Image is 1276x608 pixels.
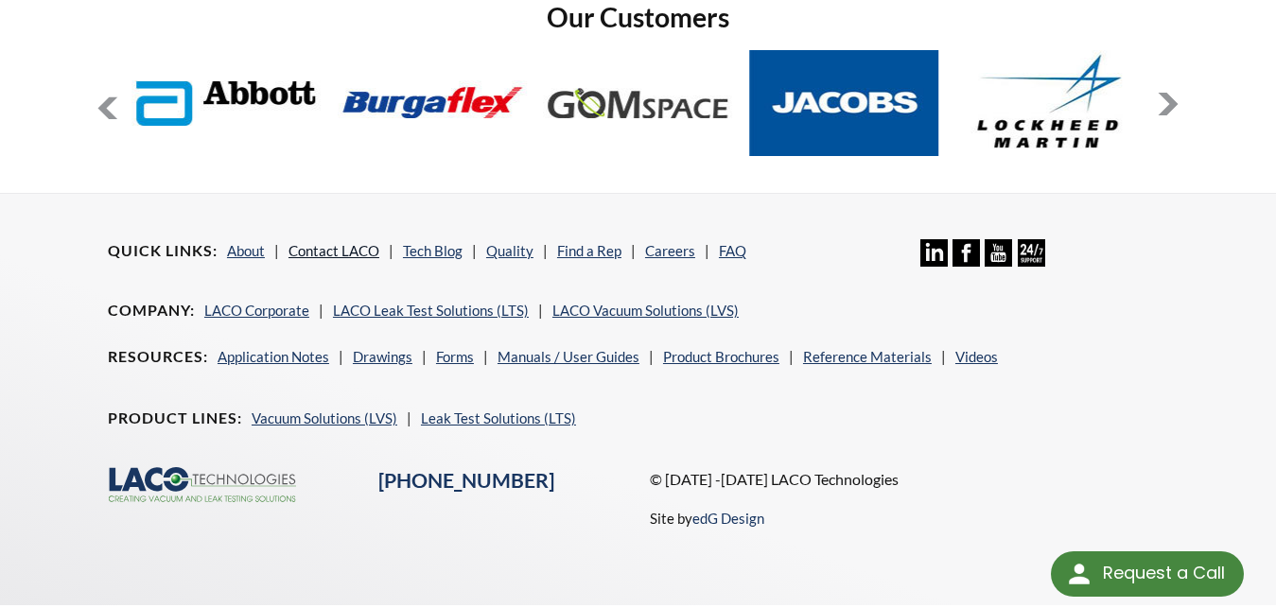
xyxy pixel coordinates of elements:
a: [PHONE_NUMBER] [378,468,554,493]
a: LACO Corporate [204,302,309,319]
a: Leak Test Solutions (LTS) [421,409,576,426]
a: Forms [436,348,474,365]
a: Reference Materials [803,348,932,365]
a: FAQ [719,242,746,259]
a: Quality [486,242,533,259]
img: Jacobs.jpg [749,50,938,156]
a: LACO Leak Test Solutions (LTS) [333,302,529,319]
img: Lockheed-Martin.jpg [955,50,1145,156]
a: Contact LACO [288,242,379,259]
a: Manuals / User Guides [498,348,639,365]
a: LACO Vacuum Solutions (LVS) [552,302,739,319]
p: Site by [650,507,764,530]
a: Videos [955,348,998,365]
h4: Resources [108,347,208,367]
a: Product Brochures [663,348,779,365]
div: Request a Call [1103,551,1225,595]
a: Application Notes [218,348,329,365]
a: Find a Rep [557,242,621,259]
img: GOM-Space.jpg [544,50,733,156]
a: Vacuum Solutions (LVS) [252,409,397,426]
h4: Product Lines [108,408,242,428]
div: Request a Call [1051,551,1244,597]
h4: Company [108,301,195,321]
a: 24/7 Support [1018,252,1045,269]
a: Tech Blog [403,242,463,259]
img: round button [1064,559,1094,589]
img: 24/7 Support Icon [1018,239,1045,267]
a: About [227,242,265,259]
img: Burgaflex.jpg [338,50,527,156]
p: © [DATE] -[DATE] LACO Technologies [650,467,1169,492]
a: Drawings [353,348,412,365]
h4: Quick Links [108,241,218,261]
img: Abbott-Labs.jpg [131,50,321,156]
a: Careers [645,242,695,259]
a: edG Design [692,510,764,527]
